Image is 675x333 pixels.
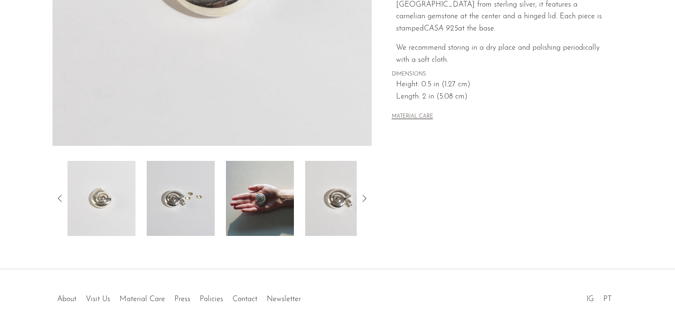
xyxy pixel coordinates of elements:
[603,295,612,303] a: PT
[396,91,603,103] span: Length: 2 in (5.08 cm)
[396,42,603,66] p: We recommend storing in a dry place and polishing periodically with a soft cloth.
[147,161,215,236] img: Sterling Shell Pillbox
[392,70,603,79] span: DIMENSIONS
[392,114,433,121] button: MATERIAL CARE
[86,295,110,303] a: Visit Us
[120,295,165,303] a: Material Care
[424,25,458,32] em: CASA 925
[52,288,306,306] ul: Quick links
[67,161,135,236] img: Sterling Shell Pillbox
[232,295,257,303] a: Contact
[582,288,616,306] ul: Social Medias
[200,295,223,303] a: Policies
[586,295,594,303] a: IG
[226,161,294,236] img: Sterling Shell Pillbox
[174,295,190,303] a: Press
[57,295,76,303] a: About
[305,161,373,236] img: Sterling Shell Pillbox
[396,79,603,91] span: Height: 0.5 in (1.27 cm)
